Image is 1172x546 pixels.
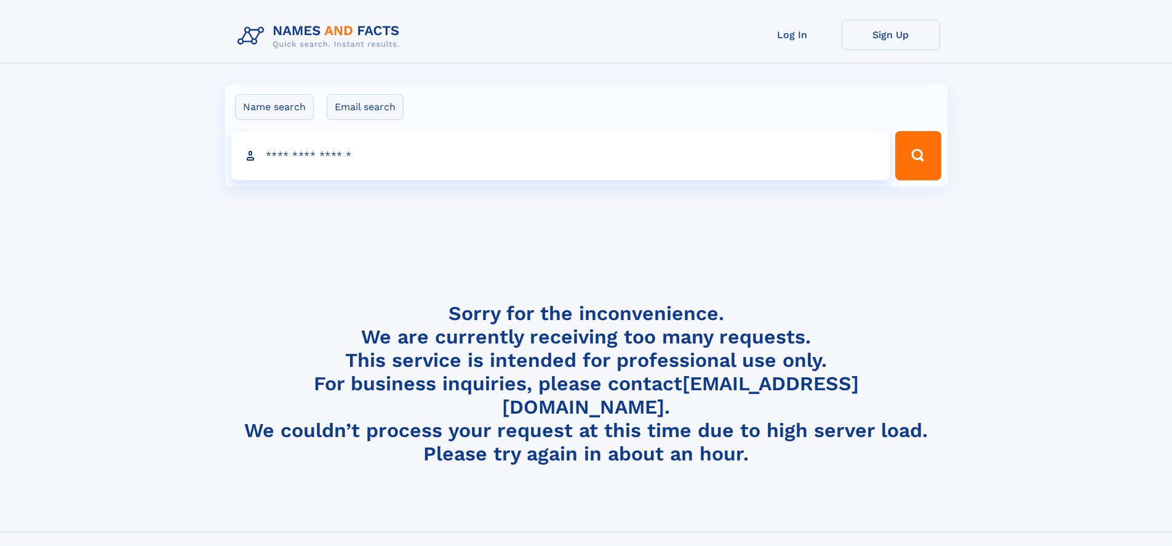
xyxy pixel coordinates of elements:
[743,20,842,50] a: Log In
[895,131,941,180] button: Search Button
[842,20,940,50] a: Sign Up
[235,94,314,120] label: Name search
[233,20,410,53] img: Logo Names and Facts
[233,302,940,466] h4: Sorry for the inconvenience. We are currently receiving too many requests. This service is intend...
[327,94,404,120] label: Email search
[502,372,859,419] a: [EMAIL_ADDRESS][DOMAIN_NAME]
[231,131,890,180] input: search input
